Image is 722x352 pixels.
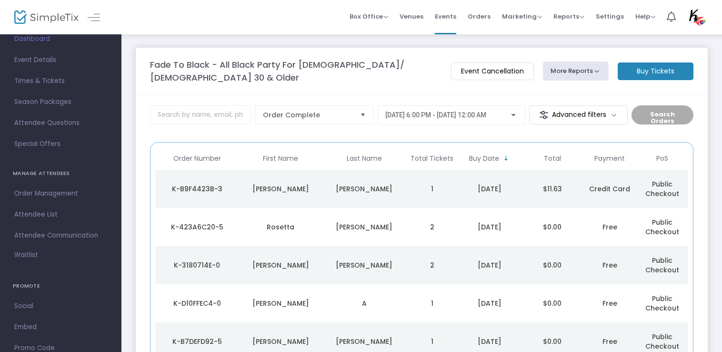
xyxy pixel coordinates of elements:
[241,184,321,194] div: Lynette
[158,299,237,308] div: K-D10FFEC4-0
[469,155,499,163] span: Buy Date
[400,4,423,29] span: Venues
[241,222,321,232] div: Rosetta
[173,155,221,163] span: Order Number
[347,155,382,163] span: Last Name
[539,110,549,120] img: filter
[14,138,107,150] span: Special Offers
[451,62,534,80] m-button: Event Cancellation
[158,184,237,194] div: K-B9F4423B-3
[14,250,38,260] span: Waitlist
[14,208,107,221] span: Attendee List
[594,155,625,163] span: Payment
[325,260,404,270] div: Guyton
[325,337,404,346] div: Stokes
[325,222,404,232] div: Overton
[553,12,584,21] span: Reports
[150,58,441,84] m-panel-title: Fade To Black - All Black Party For [DEMOGRAPHIC_DATA]/ [DEMOGRAPHIC_DATA] 30 & Older
[356,106,370,124] button: Select
[461,184,519,194] div: 9/23/2025
[263,155,298,163] span: First Name
[521,170,584,208] td: $11.63
[461,260,519,270] div: 9/23/2025
[635,12,655,21] span: Help
[241,299,321,308] div: Tam
[158,260,237,270] div: K-3180714E-0
[350,12,388,21] span: Box Office
[241,260,321,270] div: Katherine
[158,337,237,346] div: K-B7DEFD92-5
[602,260,617,270] span: Free
[406,208,459,246] td: 2
[645,332,679,351] span: Public Checkout
[461,222,519,232] div: 9/23/2025
[13,277,109,296] h4: PROMOTE
[406,170,459,208] td: 1
[645,179,679,198] span: Public Checkout
[543,62,609,81] button: More Reports
[461,299,519,308] div: 9/23/2025
[385,111,486,119] span: [DATE] 6:00 PM - [DATE] 12:00 AM
[596,4,624,29] span: Settings
[529,105,628,124] m-button: Advanced filters
[14,96,107,108] span: Season Packages
[14,54,107,66] span: Event Details
[263,110,352,120] span: Order Complete
[645,217,679,237] span: Public Checkout
[618,62,693,80] m-button: Buy Tickets
[406,147,459,170] th: Total Tickets
[14,229,107,242] span: Attendee Communication
[521,284,584,322] td: $0.00
[150,105,251,124] input: Search by name, email, phone, order number, ip address, or last 4 digits of card
[14,117,107,129] span: Attendee Questions
[325,299,404,308] div: A
[645,256,679,275] span: Public Checkout
[544,155,561,163] span: Total
[406,284,459,322] td: 1
[406,246,459,284] td: 2
[602,337,617,346] span: Free
[14,321,107,333] span: Embed
[461,337,519,346] div: 9/23/2025
[589,184,630,194] span: Credit Card
[325,184,404,194] div: Reynolds
[521,208,584,246] td: $0.00
[502,12,542,21] span: Marketing
[435,4,456,29] span: Events
[241,337,321,346] div: Kenyatta
[14,187,107,200] span: Order Management
[13,164,109,183] h4: MANAGE ATTENDEES
[602,222,617,232] span: Free
[656,155,668,163] span: PoS
[14,33,107,45] span: Dashboard
[158,222,237,232] div: K-423A6C20-5
[521,246,584,284] td: $0.00
[645,294,679,313] span: Public Checkout
[468,4,491,29] span: Orders
[602,299,617,308] span: Free
[14,300,107,312] span: Social
[14,75,107,87] span: Times & Tickets
[502,155,510,162] span: Sortable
